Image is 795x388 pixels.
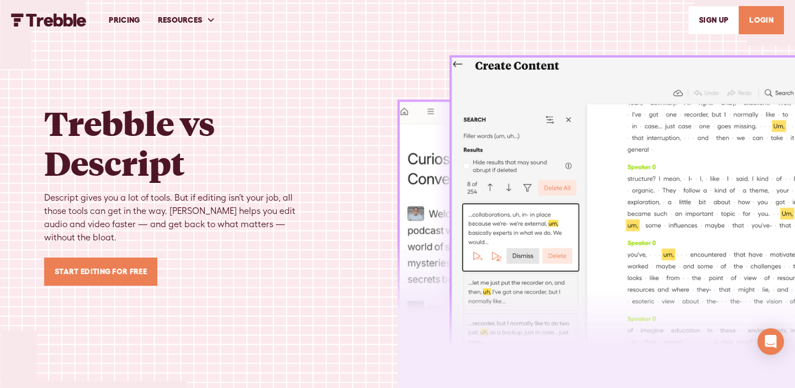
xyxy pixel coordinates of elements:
div: Open Intercom Messenger [757,328,784,355]
a: PRICING [100,1,149,39]
a: SIGn UP [688,6,739,34]
div: RESOURCES [149,1,225,39]
h1: Trebble vs Descript [44,103,309,182]
a: Start Editing for Free [44,258,157,286]
a: LOGIN [739,6,784,34]
a: home [11,13,87,27]
img: Trebble FM Logo [11,13,87,27]
div: Descript gives you a lot of tools. But if editing isn’t your job, all those tools can get in the ... [44,191,309,244]
div: RESOURCES [158,14,203,26]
